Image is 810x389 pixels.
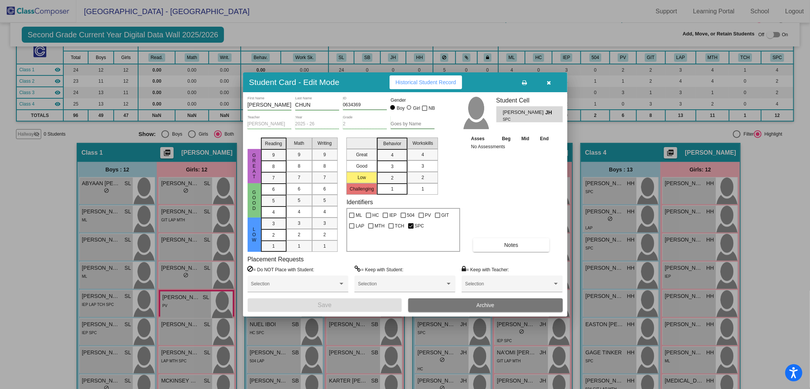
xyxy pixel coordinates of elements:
[248,256,304,263] label: Placement Requests
[412,140,433,147] span: Workskills
[248,122,291,127] input: teacher
[248,298,402,312] button: Save
[545,109,556,117] span: JH
[298,243,301,250] span: 1
[428,104,435,113] span: NB
[298,220,301,227] span: 3
[294,140,304,147] span: Math
[272,243,275,250] span: 1
[298,197,301,204] span: 5
[298,208,301,215] span: 4
[383,140,401,147] span: Behavior
[375,221,385,231] span: MTH
[324,208,326,215] span: 4
[272,152,275,158] span: 9
[249,77,340,87] h3: Student Card - Edit Mode
[298,151,301,158] span: 9
[391,152,394,158] span: 4
[469,143,554,150] td: No Assessments
[318,302,332,308] span: Save
[441,211,449,220] span: GIT
[462,266,509,273] label: = Keep with Teacher:
[251,227,258,243] span: Low
[391,174,394,181] span: 2
[251,153,258,179] span: Great
[295,122,339,127] input: year
[516,134,535,143] th: Mid
[324,186,326,192] span: 6
[356,221,364,231] span: LAP
[425,211,431,220] span: PV
[503,109,545,117] span: [PERSON_NAME]
[407,211,415,220] span: 504
[477,302,494,308] span: Archive
[324,163,326,170] span: 8
[422,174,424,181] span: 2
[272,220,275,227] span: 3
[298,163,301,170] span: 8
[496,134,516,143] th: Beg
[248,266,314,273] label: = Do NOT Place with Student:
[298,174,301,181] span: 7
[272,174,275,181] span: 7
[422,163,424,170] span: 3
[298,186,301,192] span: 6
[469,134,497,143] th: Asses
[395,221,404,231] span: TCH
[391,163,394,170] span: 3
[324,151,326,158] span: 9
[391,122,435,127] input: goes by name
[496,97,563,104] h3: Student Cell
[413,105,420,112] div: Girl
[324,174,326,181] span: 7
[343,122,387,127] input: grade
[473,238,550,252] button: Notes
[272,163,275,170] span: 8
[422,186,424,192] span: 1
[251,190,258,211] span: Good
[272,186,275,193] span: 6
[324,231,326,238] span: 2
[343,102,387,108] input: Enter ID
[324,220,326,227] span: 3
[504,242,519,248] span: Notes
[391,97,435,104] mat-label: Gender
[272,232,275,239] span: 2
[391,186,394,192] span: 1
[503,117,540,122] span: SPC
[396,105,405,112] div: Boy
[422,151,424,158] span: 4
[372,211,379,220] span: HC
[390,75,462,89] button: Historical Student Record
[324,243,326,250] span: 1
[272,209,275,216] span: 4
[535,134,554,143] th: End
[298,231,301,238] span: 2
[346,199,373,206] label: Identifiers
[415,221,424,231] span: SPC
[354,266,403,273] label: = Keep with Student:
[265,140,282,147] span: Reading
[324,197,326,204] span: 5
[272,197,275,204] span: 5
[396,79,456,85] span: Historical Student Record
[317,140,332,147] span: Writing
[389,211,396,220] span: IEP
[408,298,563,312] button: Archive
[356,211,362,220] span: ML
